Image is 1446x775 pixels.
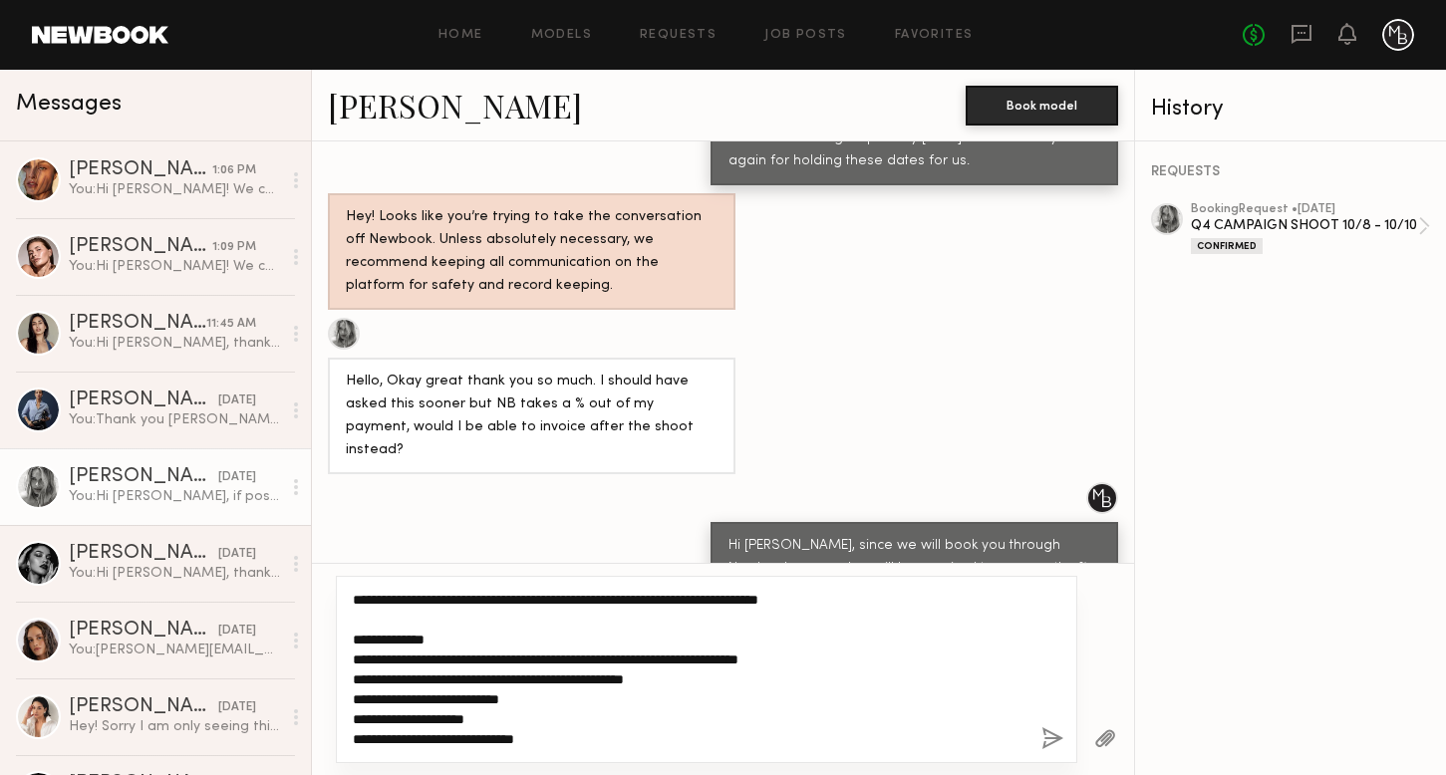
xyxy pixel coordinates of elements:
[69,621,218,641] div: [PERSON_NAME]
[69,717,281,736] div: Hey! Sorry I am only seeing this now. I am definitely interested. Is the shoot a few days?
[206,315,256,334] div: 11:45 AM
[218,468,256,487] div: [DATE]
[69,410,281,429] div: You: Thank you [PERSON_NAME]! Sending the booking request now.
[1151,98,1430,121] div: History
[69,641,281,659] div: You: [PERSON_NAME][EMAIL_ADDRESS][DOMAIN_NAME] is great
[1191,203,1430,254] a: bookingRequest •[DATE]Q4 CAMPAIGN SHOOT 10/8 - 10/10Confirmed
[69,257,281,276] div: You: Hi [PERSON_NAME]! We can't wait to see you on set this week. Please see shoot details below....
[69,180,281,199] div: You: Hi [PERSON_NAME]! We can't wait to see you [DATE] on set. Please see shoot details below. Th...
[69,564,281,583] div: You: Hi [PERSON_NAME], thank you for informing us. Our casting closed for this [DATE]. But I am m...
[69,237,212,257] div: [PERSON_NAME]
[212,238,256,257] div: 1:09 PM
[1191,216,1418,235] div: Q4 CAMPAIGN SHOOT 10/8 - 10/10
[218,391,256,410] div: [DATE]
[69,697,218,717] div: [PERSON_NAME]
[69,487,281,506] div: You: Hi [PERSON_NAME], if possible can you please fill out and sign back our release agreement fo...
[966,86,1118,126] button: Book model
[764,29,847,42] a: Job Posts
[1151,165,1430,179] div: REQUESTS
[966,96,1118,113] a: Book model
[346,206,718,298] div: Hey! Looks like you’re trying to take the conversation off Newbook. Unless absolutely necessary, ...
[69,544,218,564] div: [PERSON_NAME]
[640,29,717,42] a: Requests
[728,535,1100,581] div: Hi [PERSON_NAME], since we will book you through Newbook, you and us will be required to process ...
[69,334,281,353] div: You: Hi [PERSON_NAME], thank you!! Received.
[16,93,122,116] span: Messages
[895,29,974,42] a: Favorites
[69,467,218,487] div: [PERSON_NAME]
[1191,203,1418,216] div: booking Request • [DATE]
[218,545,256,564] div: [DATE]
[328,84,582,127] a: [PERSON_NAME]
[218,698,256,717] div: [DATE]
[69,160,212,180] div: [PERSON_NAME]
[346,371,718,462] div: Hello, Okay great thank you so much. I should have asked this sooner but NB takes a % out of my p...
[218,622,256,641] div: [DATE]
[531,29,592,42] a: Models
[1191,238,1263,254] div: Confirmed
[212,161,256,180] div: 1:06 PM
[69,390,218,410] div: [PERSON_NAME]
[438,29,483,42] a: Home
[69,314,206,334] div: [PERSON_NAME]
